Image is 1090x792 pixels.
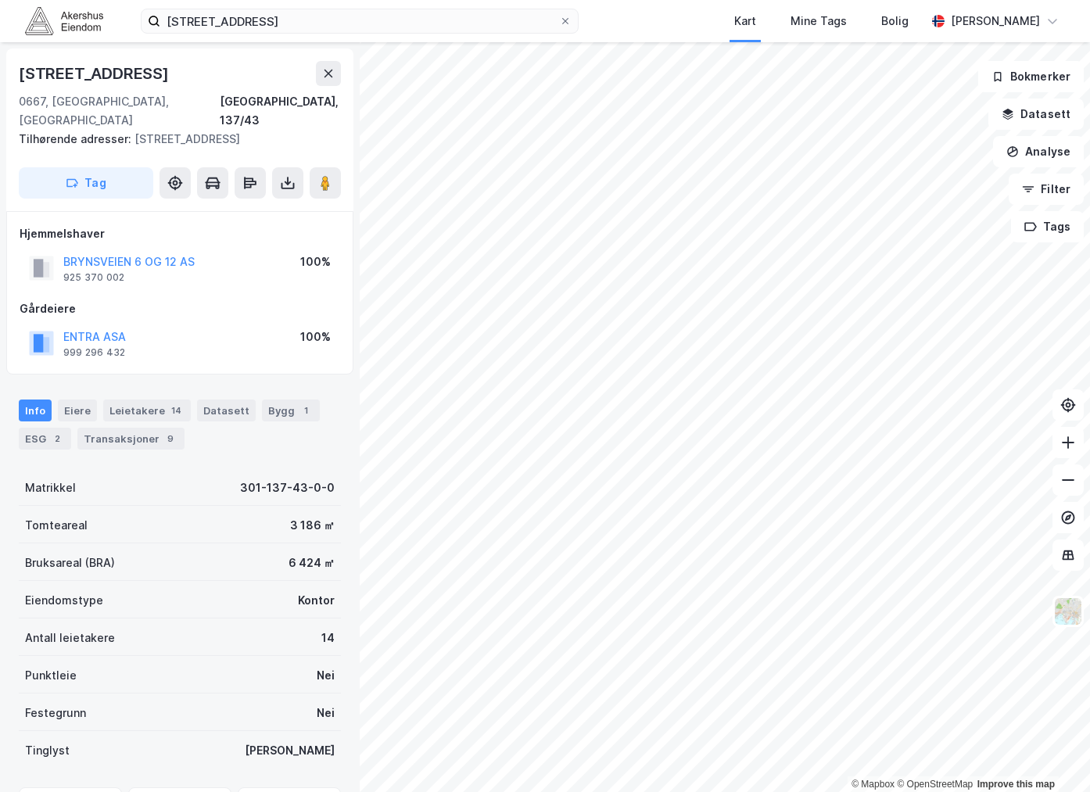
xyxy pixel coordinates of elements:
[197,400,256,421] div: Datasett
[25,666,77,685] div: Punktleie
[19,92,220,130] div: 0667, [GEOGRAPHIC_DATA], [GEOGRAPHIC_DATA]
[300,253,331,271] div: 100%
[1053,597,1083,626] img: Z
[897,779,973,790] a: OpenStreetMap
[168,403,185,418] div: 14
[298,403,314,418] div: 1
[25,591,103,610] div: Eiendomstype
[1011,211,1084,242] button: Tags
[993,136,1084,167] button: Analyse
[19,428,71,450] div: ESG
[791,12,847,30] div: Mine Tags
[63,346,125,359] div: 999 296 432
[220,92,341,130] div: [GEOGRAPHIC_DATA], 137/43
[881,12,909,30] div: Bolig
[951,12,1040,30] div: [PERSON_NAME]
[978,61,1084,92] button: Bokmerker
[58,400,97,421] div: Eiere
[25,554,115,572] div: Bruksareal (BRA)
[290,516,335,535] div: 3 186 ㎡
[49,431,65,446] div: 2
[19,400,52,421] div: Info
[262,400,320,421] div: Bygg
[25,516,88,535] div: Tomteareal
[160,9,559,33] input: Søk på adresse, matrikkel, gårdeiere, leietakere eller personer
[240,478,335,497] div: 301-137-43-0-0
[321,629,335,647] div: 14
[298,591,335,610] div: Kontor
[25,704,86,722] div: Festegrunn
[1012,717,1090,792] iframe: Chat Widget
[77,428,185,450] div: Transaksjoner
[63,271,124,284] div: 925 370 002
[25,7,103,34] img: akershus-eiendom-logo.9091f326c980b4bce74ccdd9f866810c.svg
[25,629,115,647] div: Antall leietakere
[734,12,756,30] div: Kart
[988,99,1084,130] button: Datasett
[19,130,328,149] div: [STREET_ADDRESS]
[1012,717,1090,792] div: Kontrollprogram for chat
[25,478,76,497] div: Matrikkel
[25,741,70,760] div: Tinglyst
[20,299,340,318] div: Gårdeiere
[19,167,153,199] button: Tag
[289,554,335,572] div: 6 424 ㎡
[103,400,191,421] div: Leietakere
[245,741,335,760] div: [PERSON_NAME]
[1009,174,1084,205] button: Filter
[852,779,895,790] a: Mapbox
[19,132,134,145] span: Tilhørende adresser:
[20,224,340,243] div: Hjemmelshaver
[300,328,331,346] div: 100%
[977,779,1055,790] a: Improve this map
[317,704,335,722] div: Nei
[317,666,335,685] div: Nei
[19,61,172,86] div: [STREET_ADDRESS]
[163,431,178,446] div: 9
